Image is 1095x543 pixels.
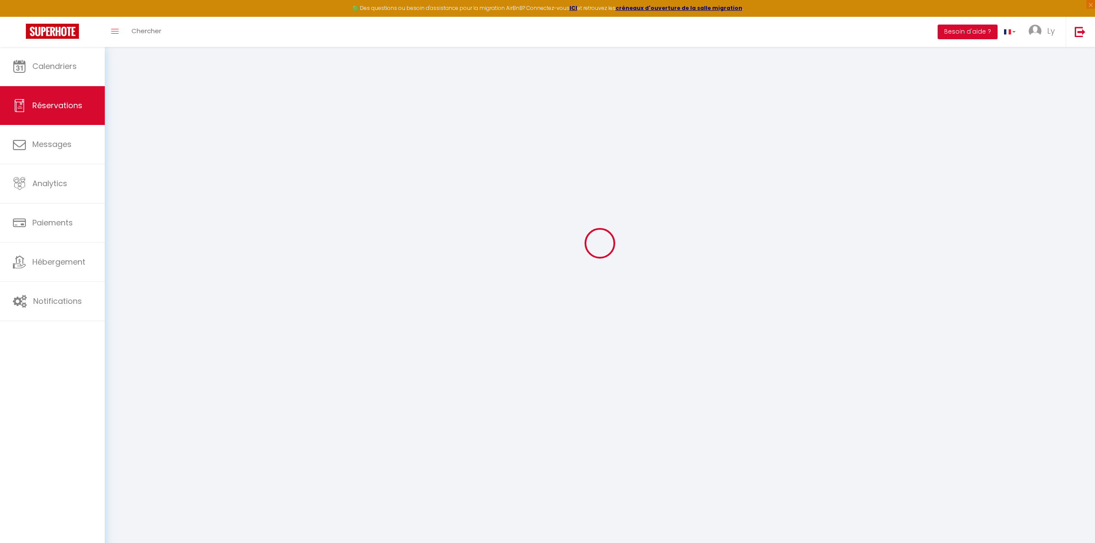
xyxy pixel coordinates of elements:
[32,139,72,150] span: Messages
[32,256,85,267] span: Hébergement
[33,296,82,306] span: Notifications
[32,61,77,72] span: Calendriers
[26,24,79,39] img: Super Booking
[616,4,742,12] a: créneaux d'ouverture de la salle migration
[32,217,73,228] span: Paiements
[131,26,161,35] span: Chercher
[125,17,168,47] a: Chercher
[1047,25,1055,36] span: Ly
[32,178,67,189] span: Analytics
[32,100,82,111] span: Réservations
[1075,26,1086,37] img: logout
[1022,17,1066,47] a: ... Ly
[569,4,577,12] a: ICI
[1029,25,1042,37] img: ...
[7,3,33,29] button: Ouvrir le widget de chat LiveChat
[938,25,998,39] button: Besoin d'aide ?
